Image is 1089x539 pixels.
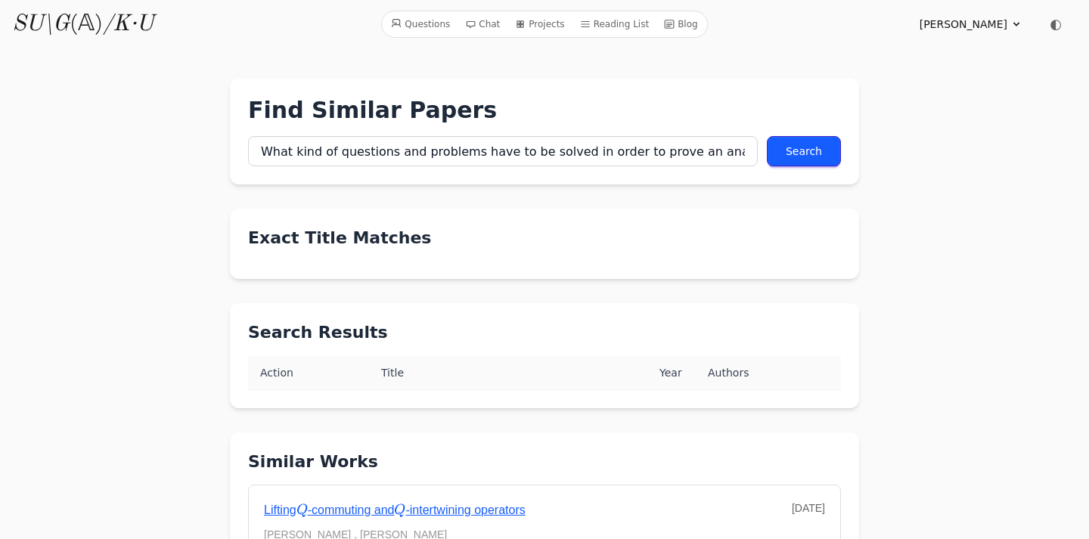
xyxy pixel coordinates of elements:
a: Questions [385,14,456,34]
input: Enter paper title... [248,136,758,166]
a: Reading List [574,14,656,34]
span: Q [296,503,308,517]
h2: Similar Works [248,451,841,472]
th: Year [647,356,696,390]
div: [DATE] [792,500,825,516]
h2: Exact Title Matches [248,227,841,249]
a: Lifting-commuting and-intertwining operators [264,503,526,516]
a: Chat [459,14,506,34]
th: Title [369,356,647,390]
i: SU\G [12,13,70,36]
i: /K·U [103,13,154,36]
a: SU\G(𝔸)/K·U [12,11,154,38]
span: Q [394,503,405,517]
button: ◐ [1041,9,1071,39]
button: Search [767,136,841,166]
h2: Search Results [248,321,841,343]
a: Blog [658,14,704,34]
span: [PERSON_NAME] [920,17,1007,32]
th: Authors [696,356,841,390]
span: ◐ [1050,17,1062,31]
a: Projects [509,14,570,34]
summary: [PERSON_NAME] [920,17,1022,32]
th: Action [248,356,369,390]
h1: Find Similar Papers [248,97,841,124]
